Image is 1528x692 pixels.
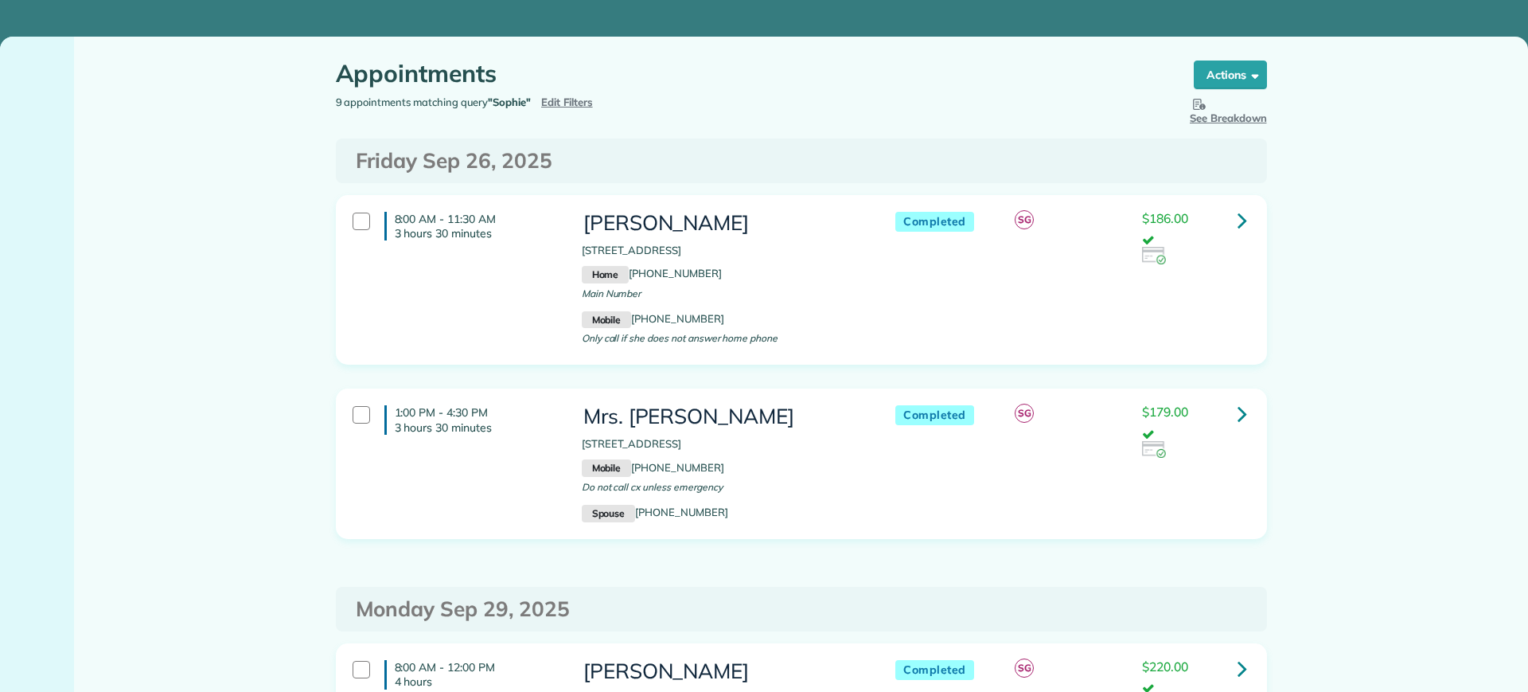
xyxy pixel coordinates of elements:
[356,150,1247,173] h3: Friday Sep 26, 2025
[582,481,723,493] span: Do not call cx unless emergency
[1142,210,1188,226] span: $186.00
[582,287,641,299] span: Main Number
[895,405,974,425] span: Completed
[895,212,974,232] span: Completed
[1190,95,1267,124] span: See Breakdown
[582,312,724,325] a: Mobile[PHONE_NUMBER]
[582,506,728,518] a: Spouse[PHONE_NUMBER]
[582,243,863,259] p: [STREET_ADDRESS]
[1015,210,1034,229] span: SG
[1142,441,1166,459] img: icon_credit_card_success-27c2c4fc500a7f1a58a13ef14842cb958d03041fefb464fd2e53c949a5770e83.png
[582,660,863,683] h3: [PERSON_NAME]
[1142,404,1188,420] span: $179.00
[488,96,531,108] strong: "Sophie"
[1142,247,1166,264] img: icon_credit_card_success-27c2c4fc500a7f1a58a13ef14842cb958d03041fefb464fd2e53c949a5770e83.png
[895,660,974,680] span: Completed
[582,267,722,280] a: Home[PHONE_NUMBER]
[356,598,1247,621] h3: Monday Sep 29, 2025
[582,405,863,428] h3: Mrs. [PERSON_NAME]
[1015,404,1034,423] span: SG
[582,212,863,235] h3: [PERSON_NAME]
[1015,659,1034,678] span: SG
[1190,95,1267,127] button: See Breakdown
[582,505,635,522] small: Spouse
[1194,61,1267,89] button: Actions
[582,311,631,329] small: Mobile
[582,266,629,283] small: Home
[395,674,558,689] p: 4 hours
[336,61,1164,87] h1: Appointments
[541,96,593,108] a: Edit Filters
[395,226,558,240] p: 3 hours 30 minutes
[395,420,558,435] p: 3 hours 30 minutes
[384,660,558,689] h4: 8:00 AM - 12:00 PM
[582,459,631,477] small: Mobile
[582,461,724,474] a: Mobile[PHONE_NUMBER]
[582,436,863,452] p: [STREET_ADDRESS]
[582,332,778,344] span: Only call if she does not answer home phone
[384,212,558,240] h4: 8:00 AM - 11:30 AM
[324,95,801,111] div: 9 appointments matching query
[384,405,558,434] h4: 1:00 PM - 4:30 PM
[1142,659,1188,674] span: $220.00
